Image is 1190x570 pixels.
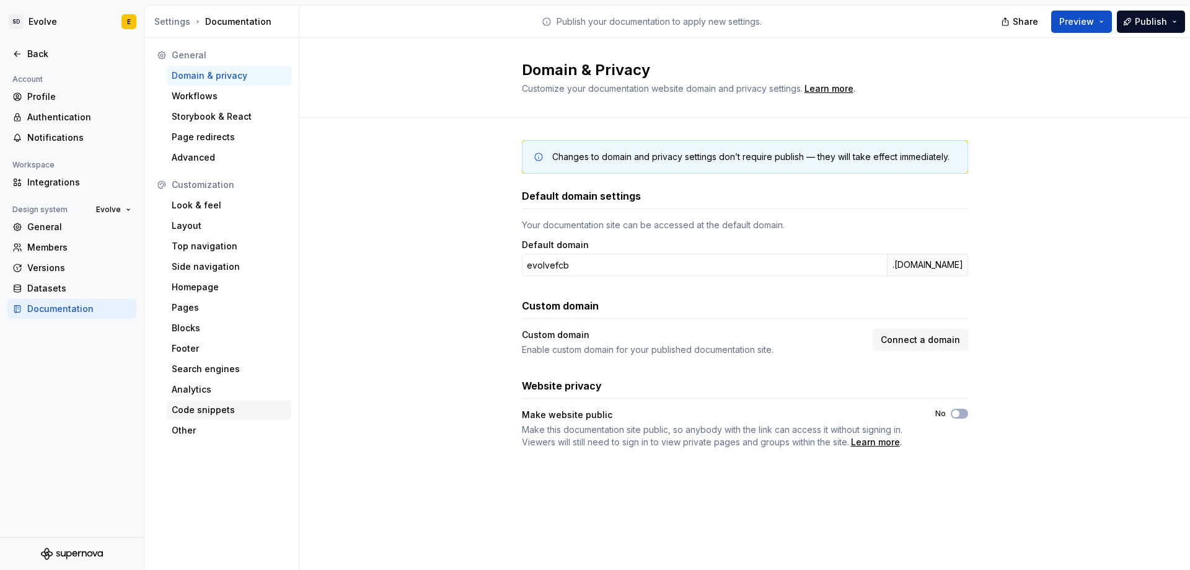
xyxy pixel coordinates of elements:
[7,172,136,192] a: Integrations
[9,14,24,29] div: SD
[27,282,131,295] div: Datasets
[167,380,291,399] a: Analytics
[7,299,136,319] a: Documentation
[96,205,121,215] span: Evolve
[995,11,1046,33] button: Share
[522,189,641,203] h3: Default domain settings
[172,281,286,293] div: Homepage
[522,219,968,231] div: Your documentation site can be accessed at the default domain.
[167,339,291,358] a: Footer
[7,107,136,127] a: Authentication
[167,195,291,215] a: Look & feel
[172,424,286,437] div: Other
[167,127,291,147] a: Page redirects
[167,257,291,277] a: Side navigation
[167,148,291,167] a: Advanced
[1059,16,1094,28] span: Preview
[172,261,286,273] div: Side navigation
[7,44,136,64] a: Back
[167,86,291,106] a: Workflows
[167,400,291,420] a: Code snippets
[29,16,57,28] div: Evolve
[27,131,131,144] div: Notifications
[804,82,853,95] a: Learn more
[552,151,950,163] div: Changes to domain and privacy settings don’t require publish — they will take effect immediately.
[7,158,59,172] div: Workspace
[803,84,855,94] span: .
[2,8,141,35] button: SDEvolveE
[167,318,291,338] a: Blocks
[172,301,286,314] div: Pages
[167,236,291,256] a: Top navigation
[881,334,960,346] span: Connect a domain
[1117,11,1185,33] button: Publish
[851,436,900,448] a: Learn more
[167,421,291,440] a: Other
[167,359,291,379] a: Search engines
[522,378,602,393] h3: Website privacy
[1013,16,1038,28] span: Share
[7,128,136,148] a: Notifications
[41,548,103,560] svg: Supernova Logo
[27,241,131,254] div: Members
[522,409,913,421] div: Make website public
[167,107,291,127] a: Storybook & React
[7,217,136,237] a: General
[522,329,865,341] div: Custom domain
[27,111,131,123] div: Authentication
[172,342,286,355] div: Footer
[172,151,286,164] div: Advanced
[167,277,291,297] a: Homepage
[27,303,131,315] div: Documentation
[887,254,968,276] div: .[DOMAIN_NAME]
[172,220,286,232] div: Layout
[522,60,953,80] h2: Domain & Privacy
[27,221,131,233] div: General
[154,16,190,28] button: Settings
[1135,16,1167,28] span: Publish
[172,199,286,212] div: Look & feel
[522,239,589,251] label: Default domain
[7,238,136,257] a: Members
[172,322,286,334] div: Blocks
[873,329,968,351] button: Connect a domain
[154,16,294,28] div: Documentation
[127,17,131,27] div: E
[172,179,286,191] div: Customization
[172,383,286,396] div: Analytics
[172,110,286,123] div: Storybook & React
[172,69,286,82] div: Domain & privacy
[27,176,131,189] div: Integrations
[172,404,286,416] div: Code snippets
[1051,11,1112,33] button: Preview
[167,216,291,236] a: Layout
[522,344,865,356] div: Enable custom domain for your published documentation site.
[172,90,286,102] div: Workflows
[167,66,291,86] a: Domain & privacy
[935,409,946,419] label: No
[7,87,136,107] a: Profile
[27,262,131,274] div: Versions
[172,363,286,375] div: Search engines
[172,240,286,252] div: Top navigation
[7,202,73,217] div: Design system
[172,49,286,61] div: General
[522,83,803,94] span: Customize your documentation website domain and privacy settings.
[7,72,48,87] div: Account
[172,131,286,143] div: Page redirects
[522,298,599,313] h3: Custom domain
[522,424,902,447] span: Make this documentation site public, so anybody with the link can access it without signing in. V...
[7,278,136,298] a: Datasets
[522,424,913,448] span: .
[557,16,762,28] p: Publish your documentation to apply new settings.
[7,258,136,278] a: Versions
[27,48,131,60] div: Back
[167,298,291,318] a: Pages
[27,91,131,103] div: Profile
